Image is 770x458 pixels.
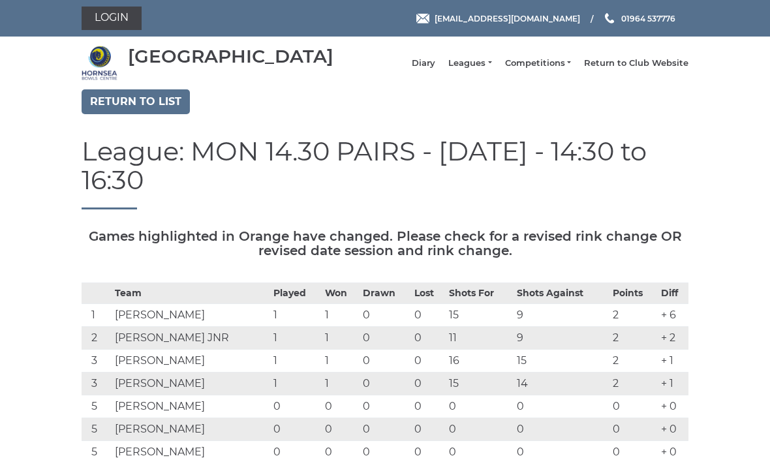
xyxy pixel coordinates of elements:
td: [PERSON_NAME] [112,373,270,395]
td: [PERSON_NAME] [112,304,270,327]
td: 0 [322,395,360,418]
td: 1 [322,327,360,350]
td: 0 [360,395,411,418]
td: 3 [82,350,112,373]
th: Won [322,283,360,304]
a: Diary [412,57,435,69]
td: 16 [446,350,514,373]
td: 0 [411,418,446,441]
td: 15 [514,350,609,373]
td: 0 [411,350,446,373]
td: 15 [446,373,514,395]
td: 2 [82,327,112,350]
span: [EMAIL_ADDRESS][DOMAIN_NAME] [435,13,580,23]
td: 2 [609,350,658,373]
td: + 6 [658,304,688,327]
img: Phone us [605,13,614,23]
td: + 0 [658,418,688,441]
th: Drawn [360,283,411,304]
td: 0 [609,395,658,418]
td: [PERSON_NAME] JNR [112,327,270,350]
td: 0 [514,418,609,441]
td: [PERSON_NAME] [112,418,270,441]
td: 1 [270,373,322,395]
a: Phone us 01964 537776 [603,12,675,25]
th: Diff [658,283,688,304]
td: [PERSON_NAME] [112,395,270,418]
div: [GEOGRAPHIC_DATA] [128,46,333,67]
td: 9 [514,304,609,327]
td: 1 [82,304,112,327]
td: 0 [322,418,360,441]
td: 1 [270,304,322,327]
th: Lost [411,283,446,304]
td: 2 [609,327,658,350]
td: 0 [360,327,411,350]
a: Leagues [448,57,491,69]
th: Played [270,283,322,304]
td: 0 [446,395,514,418]
td: 0 [360,350,411,373]
h5: Games highlighted in Orange have changed. Please check for a revised rink change OR revised date ... [82,229,688,258]
td: 1 [322,304,360,327]
td: 0 [270,395,322,418]
td: + 2 [658,327,688,350]
span: 01964 537776 [621,13,675,23]
td: 1 [322,373,360,395]
td: 0 [360,304,411,327]
td: 0 [411,304,446,327]
td: 0 [411,327,446,350]
th: Shots Against [514,283,609,304]
td: 11 [446,327,514,350]
td: 5 [82,395,112,418]
td: + 0 [658,395,688,418]
td: 0 [411,395,446,418]
a: Return to list [82,89,190,114]
td: 0 [609,418,658,441]
td: 15 [446,304,514,327]
td: + 1 [658,350,688,373]
td: 0 [360,418,411,441]
a: Competitions [505,57,571,69]
td: 3 [82,373,112,395]
td: 9 [514,327,609,350]
td: 0 [446,418,514,441]
td: 5 [82,418,112,441]
td: + 1 [658,373,688,395]
td: 0 [270,418,322,441]
a: Login [82,7,142,30]
td: 0 [514,395,609,418]
th: Points [609,283,658,304]
td: 1 [270,350,322,373]
td: 1 [322,350,360,373]
td: 0 [360,373,411,395]
td: [PERSON_NAME] [112,350,270,373]
img: Hornsea Bowls Centre [82,45,117,81]
td: 0 [411,373,446,395]
td: 2 [609,373,658,395]
td: 14 [514,373,609,395]
a: Email [EMAIL_ADDRESS][DOMAIN_NAME] [416,12,580,25]
th: Team [112,283,270,304]
img: Email [416,14,429,23]
a: Return to Club Website [584,57,688,69]
td: 2 [609,304,658,327]
h1: League: MON 14.30 PAIRS - [DATE] - 14:30 to 16:30 [82,137,688,209]
th: Shots For [446,283,514,304]
td: 1 [270,327,322,350]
